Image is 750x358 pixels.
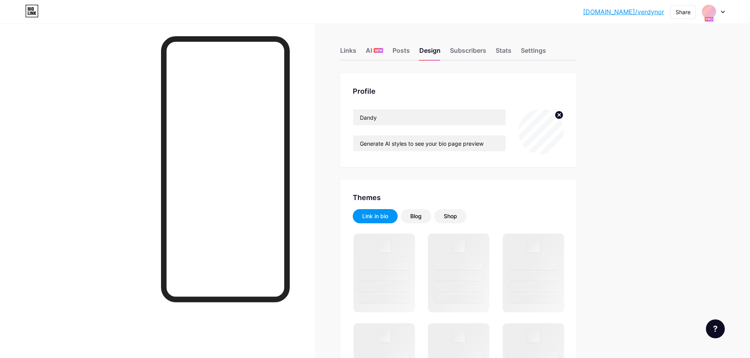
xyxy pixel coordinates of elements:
[366,46,383,60] div: AI
[353,109,506,125] input: Name
[583,7,664,17] a: [DOMAIN_NAME]/verdynor
[450,46,486,60] div: Subscribers
[353,135,506,151] input: Bio
[410,212,422,220] div: Blog
[353,192,564,203] div: Themes
[521,46,546,60] div: Settings
[393,46,410,60] div: Posts
[676,8,691,16] div: Share
[444,212,457,220] div: Shop
[362,212,388,220] div: Link in bio
[353,86,564,96] div: Profile
[340,46,356,60] div: Links
[375,48,382,53] span: NEW
[496,46,511,60] div: Stats
[419,46,441,60] div: Design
